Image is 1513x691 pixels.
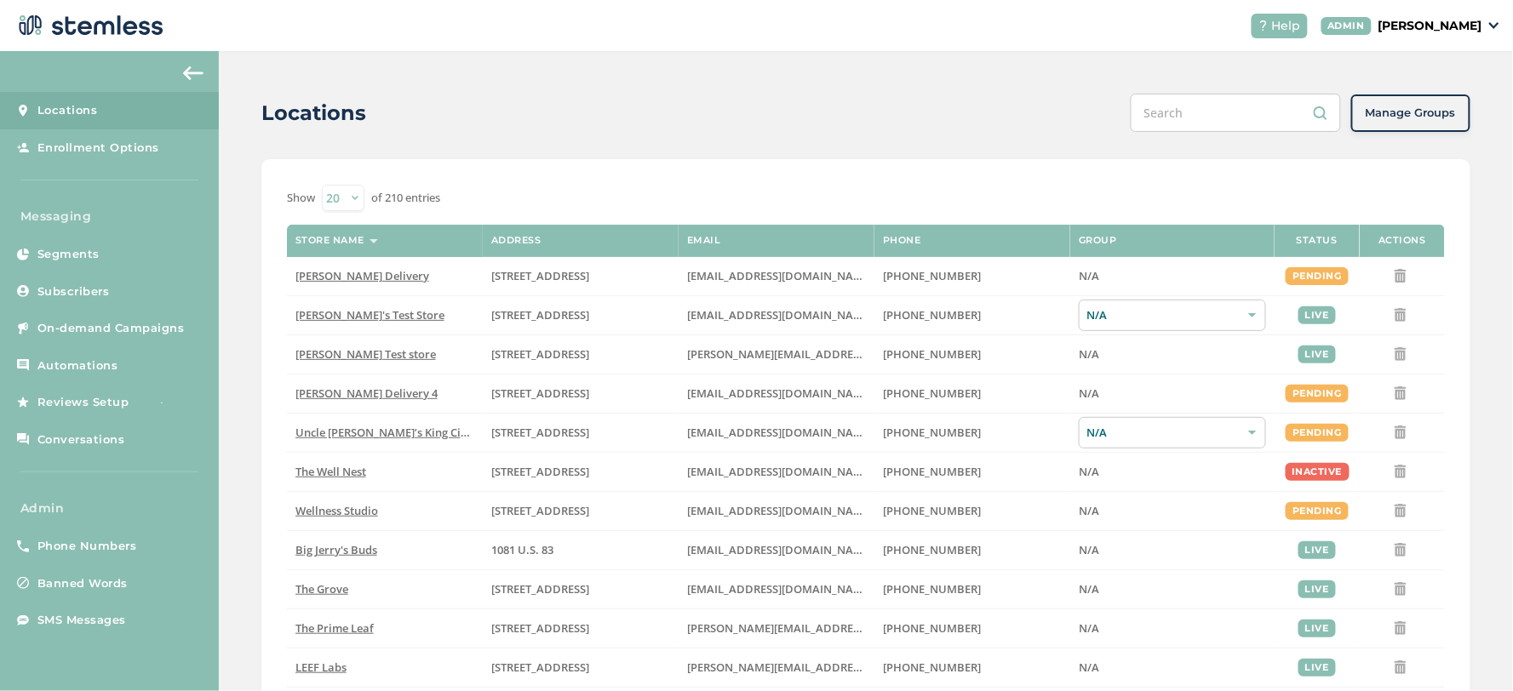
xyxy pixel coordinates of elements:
[295,425,480,440] span: Uncle [PERSON_NAME]’s King Circle
[1286,385,1349,403] div: pending
[883,660,981,675] span: [PHONE_NUMBER]
[1079,660,1266,675] label: N/A
[687,385,873,401] span: [EMAIL_ADDRESS][DOMAIN_NAME]
[295,582,474,597] label: The Grove
[687,620,960,636] span: [PERSON_NAME][EMAIL_ADDRESS][DOMAIN_NAME]
[1351,94,1470,132] button: Manage Groups
[687,425,873,440] span: [EMAIL_ADDRESS][DOMAIN_NAME]
[491,307,589,323] span: [STREET_ADDRESS]
[295,308,474,323] label: Brian's Test Store
[883,504,1062,518] label: (269) 929-8463
[491,268,589,283] span: [STREET_ADDRESS]
[491,308,670,323] label: 123 East Main Street
[1079,417,1266,448] div: N/A
[37,357,118,374] span: Automations
[491,269,670,283] label: 17523 Ventura Boulevard
[491,386,670,401] label: 17523 Ventura Boulevard
[1079,235,1117,246] label: Group
[883,308,1062,323] label: (503) 804-9208
[687,582,866,597] label: dexter@thegroveca.com
[1079,386,1266,401] label: N/A
[687,581,873,597] span: [EMAIL_ADDRESS][DOMAIN_NAME]
[1286,267,1349,285] div: pending
[295,465,474,479] label: The Well Nest
[1298,345,1336,363] div: live
[491,543,670,557] label: 1081 U.S. 83
[883,464,981,479] span: [PHONE_NUMBER]
[261,98,366,128] h2: Locations
[687,621,866,636] label: john@theprimeleaf.com
[883,347,1062,362] label: (503) 332-4545
[1489,22,1499,29] img: icon_down-arrow-small-66adaf34.svg
[491,582,670,597] label: 8155 Center Street
[371,190,440,207] label: of 210 entries
[491,542,553,557] span: 1081 U.S. 83
[883,268,981,283] span: [PHONE_NUMBER]
[1298,541,1336,559] div: live
[1286,502,1349,520] div: pending
[295,542,377,557] span: Big Jerry's Buds
[883,425,1062,440] label: (907) 330-7833
[1286,424,1349,442] div: pending
[295,385,438,401] span: [PERSON_NAME] Delivery 4
[491,425,670,440] label: 209 King Circle
[883,425,981,440] span: [PHONE_NUMBER]
[1378,17,1482,35] p: [PERSON_NAME]
[295,346,436,362] span: [PERSON_NAME] Test store
[37,320,185,337] span: On-demand Campaigns
[295,307,444,323] span: [PERSON_NAME]'s Test Store
[1079,347,1266,362] label: N/A
[37,431,125,448] span: Conversations
[491,621,670,636] label: 4120 East Speedway Boulevard
[491,660,670,675] label: 1785 South Main Street
[295,621,474,636] label: The Prime Leaf
[295,235,364,246] label: Store name
[1321,17,1373,35] div: ADMIN
[491,465,670,479] label: 1005 4th Avenue
[1272,17,1301,35] span: Help
[295,660,474,675] label: LEEF Labs
[37,102,98,119] span: Locations
[687,269,866,283] label: arman91488@gmail.com
[883,581,981,597] span: [PHONE_NUMBER]
[687,307,873,323] span: [EMAIL_ADDRESS][DOMAIN_NAME]
[883,235,921,246] label: Phone
[1079,300,1266,331] div: N/A
[295,504,474,518] label: Wellness Studio
[295,269,474,283] label: Hazel Delivery
[1428,609,1513,691] iframe: Chat Widget
[883,269,1062,283] label: (818) 561-0790
[1286,463,1350,481] div: inactive
[183,66,203,80] img: icon-arrow-back-accent-c549486e.svg
[687,543,866,557] label: info@bigjerrysbuds.com
[687,308,866,323] label: brianashen@gmail.com
[883,503,981,518] span: [PHONE_NUMBER]
[37,394,129,411] span: Reviews Setup
[687,504,866,518] label: vmrobins@gmail.com
[295,581,348,597] span: The Grove
[295,425,474,440] label: Uncle Herb’s King Circle
[1079,465,1266,479] label: N/A
[1298,659,1336,677] div: live
[37,612,126,629] span: SMS Messages
[1298,306,1336,324] div: live
[687,464,873,479] span: [EMAIL_ADDRESS][DOMAIN_NAME]
[687,235,721,246] label: Email
[883,621,1062,636] label: (520) 272-8455
[687,386,866,401] label: arman91488@gmail.com
[491,660,589,675] span: [STREET_ADDRESS]
[1079,543,1266,557] label: N/A
[1079,504,1266,518] label: N/A
[883,542,981,557] span: [PHONE_NUMBER]
[687,425,866,440] label: christian@uncleherbsak.com
[491,425,589,440] span: [STREET_ADDRESS]
[687,542,873,557] span: [EMAIL_ADDRESS][DOMAIN_NAME]
[287,190,315,207] label: Show
[687,503,873,518] span: [EMAIL_ADDRESS][DOMAIN_NAME]
[491,347,670,362] label: 5241 Center Boulevard
[37,283,110,300] span: Subscribers
[37,140,159,157] span: Enrollment Options
[687,268,873,283] span: [EMAIL_ADDRESS][DOMAIN_NAME]
[295,503,378,518] span: Wellness Studio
